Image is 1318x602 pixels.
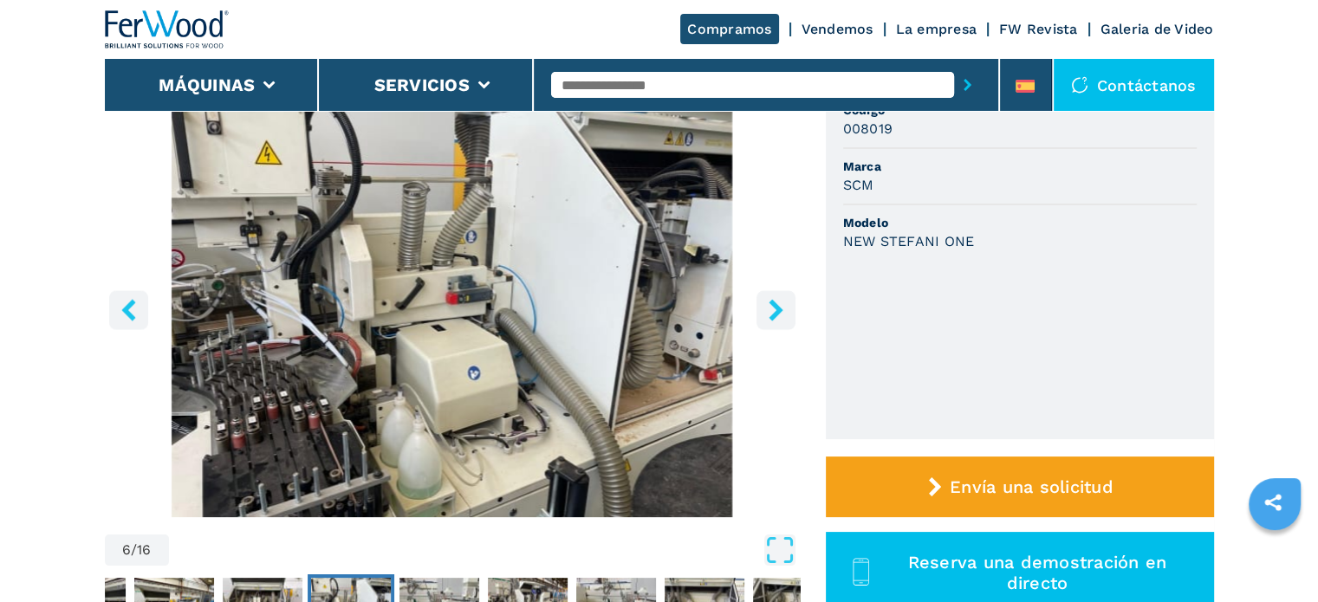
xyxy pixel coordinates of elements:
img: Canteadora Unilateral SCM NEW STEFANI ONE [105,97,800,517]
span: Reserva una demostración en directo [880,552,1193,593]
div: Go to Slide 6 [105,97,800,517]
span: Marca [843,158,1197,175]
img: Ferwood [105,10,230,49]
h3: SCM [843,175,874,195]
span: 6 [122,543,131,557]
span: Envía una solicitud [950,476,1113,497]
button: Envía una solicitud [826,456,1214,517]
button: Servicios [374,74,470,95]
button: Máquinas [159,74,255,95]
span: 16 [137,543,152,557]
iframe: Chat [1244,524,1305,589]
button: left-button [109,290,148,329]
h3: 008019 [843,119,893,139]
button: right-button [756,290,795,329]
a: Galeria de Video [1100,21,1214,37]
a: Compramos [680,14,778,44]
div: Contáctanos [1054,59,1214,111]
h3: NEW STEFANI ONE [843,231,975,251]
a: La empresa [896,21,977,37]
a: Vendemos [802,21,873,37]
span: Modelo [843,214,1197,231]
a: FW Revista [999,21,1078,37]
a: sharethis [1251,481,1295,524]
button: submit-button [954,65,981,105]
button: Open Fullscreen [173,534,795,566]
img: Contáctanos [1071,76,1088,94]
span: / [131,543,137,557]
